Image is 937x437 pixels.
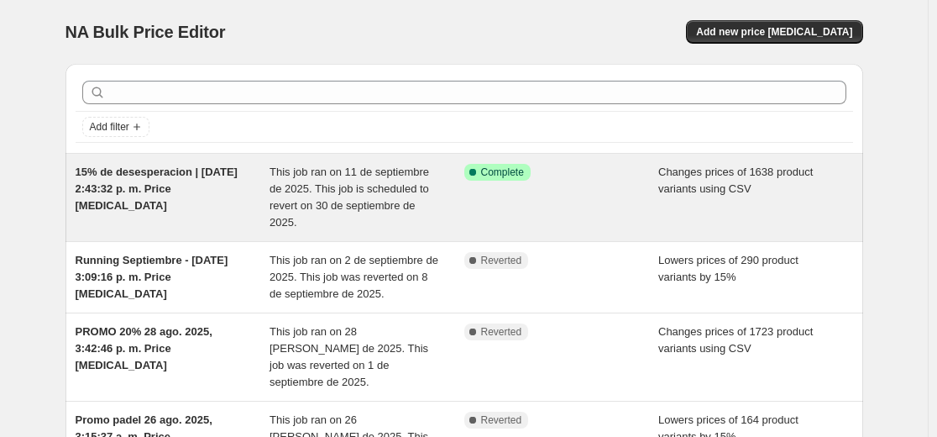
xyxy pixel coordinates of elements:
[76,254,228,300] span: Running Septiembre - [DATE] 3:09:16 p. m. Price [MEDICAL_DATA]
[82,117,149,137] button: Add filter
[270,254,438,300] span: This job ran on 2 de septiembre de 2025. This job was reverted on 8 de septiembre de 2025.
[76,166,238,212] span: 15% de desesperacion | [DATE] 2:43:32 p. m. Price [MEDICAL_DATA]
[270,325,428,388] span: This job ran on 28 [PERSON_NAME] de 2025. This job was reverted on 1 de septiembre de 2025.
[65,23,226,41] span: NA Bulk Price Editor
[481,254,522,267] span: Reverted
[696,25,852,39] span: Add new price [MEDICAL_DATA]
[481,413,522,427] span: Reverted
[686,20,862,44] button: Add new price [MEDICAL_DATA]
[481,325,522,339] span: Reverted
[481,166,524,179] span: Complete
[90,120,129,134] span: Add filter
[658,166,813,195] span: Changes prices of 1638 product variants using CSV
[76,325,212,371] span: PROMO 20% 28 ago. 2025, 3:42:46 p. m. Price [MEDICAL_DATA]
[658,254,798,283] span: Lowers prices of 290 product variants by 15%
[270,166,429,229] span: This job ran on 11 de septiembre de 2025. This job is scheduled to revert on 30 de septiembre de ...
[658,325,813,355] span: Changes prices of 1723 product variants using CSV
